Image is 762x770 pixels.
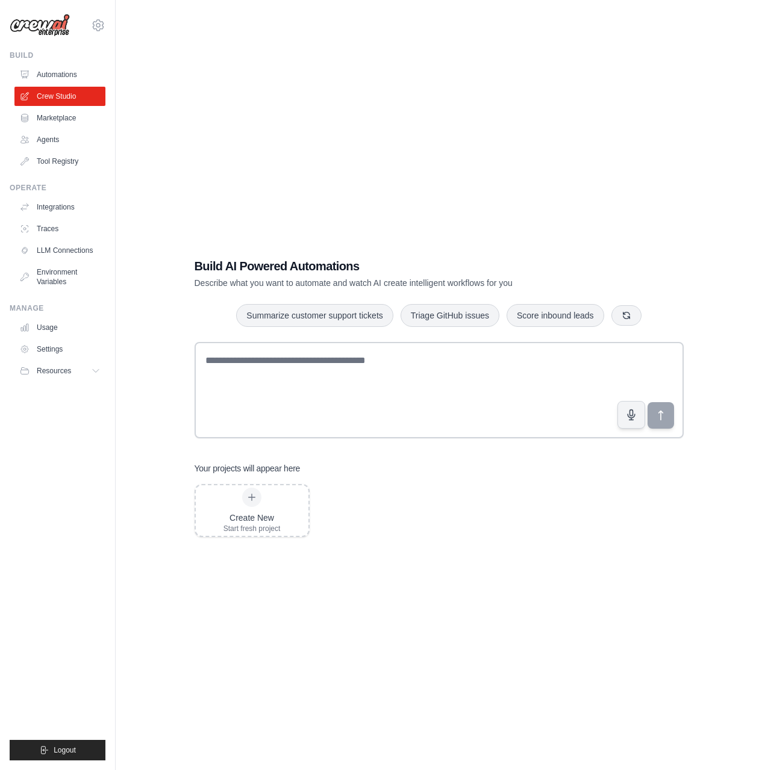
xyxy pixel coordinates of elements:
a: Integrations [14,197,105,217]
img: Logo [10,14,70,37]
div: Create New [223,512,281,524]
a: Settings [14,340,105,359]
span: Logout [54,745,76,755]
h3: Your projects will appear here [195,462,301,474]
a: Usage [14,318,105,337]
button: Resources [14,361,105,380]
button: Summarize customer support tickets [236,304,393,327]
a: Traces [14,219,105,238]
div: Build [10,51,105,60]
button: Click to speak your automation idea [617,401,645,429]
a: Agents [14,130,105,149]
button: Logout [10,740,105,760]
h1: Build AI Powered Automations [195,258,599,275]
button: Score inbound leads [507,304,604,327]
p: Describe what you want to automate and watch AI create intelligent workflows for you [195,277,599,289]
div: Manage [10,303,105,313]
a: Tool Registry [14,152,105,171]
button: Triage GitHub issues [401,304,499,327]
a: Marketplace [14,108,105,128]
button: Get new suggestions [611,305,642,326]
a: Automations [14,65,105,84]
div: Start fresh project [223,524,281,533]
a: Environment Variables [14,262,105,291]
span: Resources [37,366,71,376]
a: LLM Connections [14,241,105,260]
a: Crew Studio [14,87,105,106]
div: Operate [10,183,105,193]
